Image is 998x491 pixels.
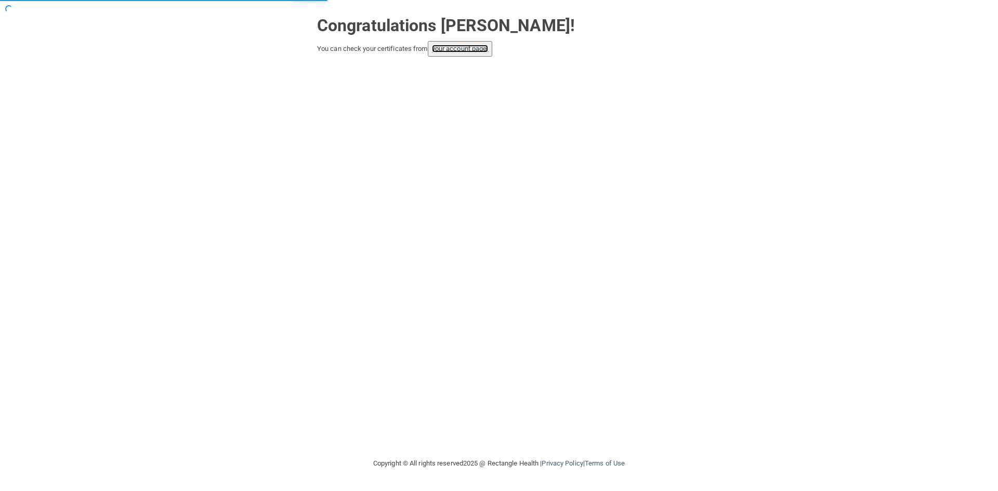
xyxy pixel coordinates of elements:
[428,41,493,57] button: your account page!
[432,45,489,52] a: your account page!
[309,447,689,480] div: Copyright © All rights reserved 2025 @ Rectangle Health | |
[317,41,681,57] div: You can check your certificates from
[317,16,575,35] strong: Congratulations [PERSON_NAME]!
[542,459,583,467] a: Privacy Policy
[585,459,625,467] a: Terms of Use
